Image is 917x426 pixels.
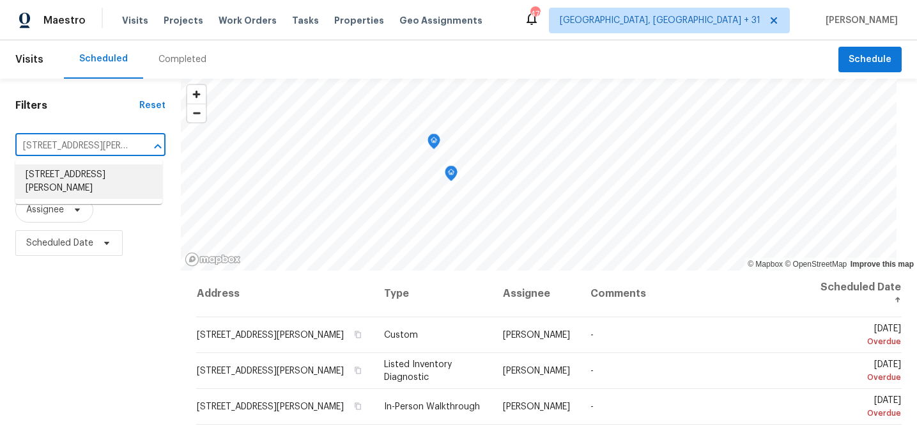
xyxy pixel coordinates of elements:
[814,360,901,384] span: [DATE]
[851,260,914,269] a: Improve this map
[43,14,86,27] span: Maestro
[814,407,901,420] div: Overdue
[15,99,139,112] h1: Filters
[804,271,902,317] th: Scheduled Date ↑
[15,136,130,156] input: Search for an address...
[181,79,897,271] canvas: Map
[352,400,364,412] button: Copy Address
[428,134,440,154] div: Map marker
[187,85,206,104] button: Zoom in
[164,14,203,27] span: Projects
[185,252,241,267] a: Mapbox homepage
[503,367,570,375] span: [PERSON_NAME]
[352,365,364,376] button: Copy Address
[814,371,901,384] div: Overdue
[748,260,783,269] a: Mapbox
[374,271,493,317] th: Type
[187,104,206,122] button: Zoom out
[493,271,580,317] th: Assignee
[292,16,319,25] span: Tasks
[530,8,539,20] div: 470
[149,138,167,155] button: Close
[26,203,64,216] span: Assignee
[503,402,570,411] span: [PERSON_NAME]
[15,45,43,74] span: Visits
[838,47,902,73] button: Schedule
[352,329,364,340] button: Copy Address
[590,367,594,375] span: -
[158,53,206,66] div: Completed
[384,360,452,382] span: Listed Inventory Diagnostic
[399,14,482,27] span: Geo Assignments
[445,166,458,185] div: Map marker
[580,271,804,317] th: Comments
[219,14,277,27] span: Work Orders
[122,14,148,27] span: Visits
[26,237,93,249] span: Scheduled Date
[560,14,760,27] span: [GEOGRAPHIC_DATA], [GEOGRAPHIC_DATA] + 31
[849,52,891,68] span: Schedule
[785,260,847,269] a: OpenStreetMap
[334,14,384,27] span: Properties
[79,52,128,65] div: Scheduled
[821,14,898,27] span: [PERSON_NAME]
[590,331,594,340] span: -
[814,335,901,348] div: Overdue
[196,271,374,317] th: Address
[503,331,570,340] span: [PERSON_NAME]
[15,164,162,199] li: [STREET_ADDRESS][PERSON_NAME]
[197,402,344,411] span: [STREET_ADDRESS][PERSON_NAME]
[384,331,418,340] span: Custom
[384,402,480,411] span: In-Person Walkthrough
[814,324,901,348] span: [DATE]
[197,367,344,375] span: [STREET_ADDRESS][PERSON_NAME]
[814,396,901,420] span: [DATE]
[197,331,344,340] span: [STREET_ADDRESS][PERSON_NAME]
[590,402,594,411] span: -
[139,99,166,112] div: Reset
